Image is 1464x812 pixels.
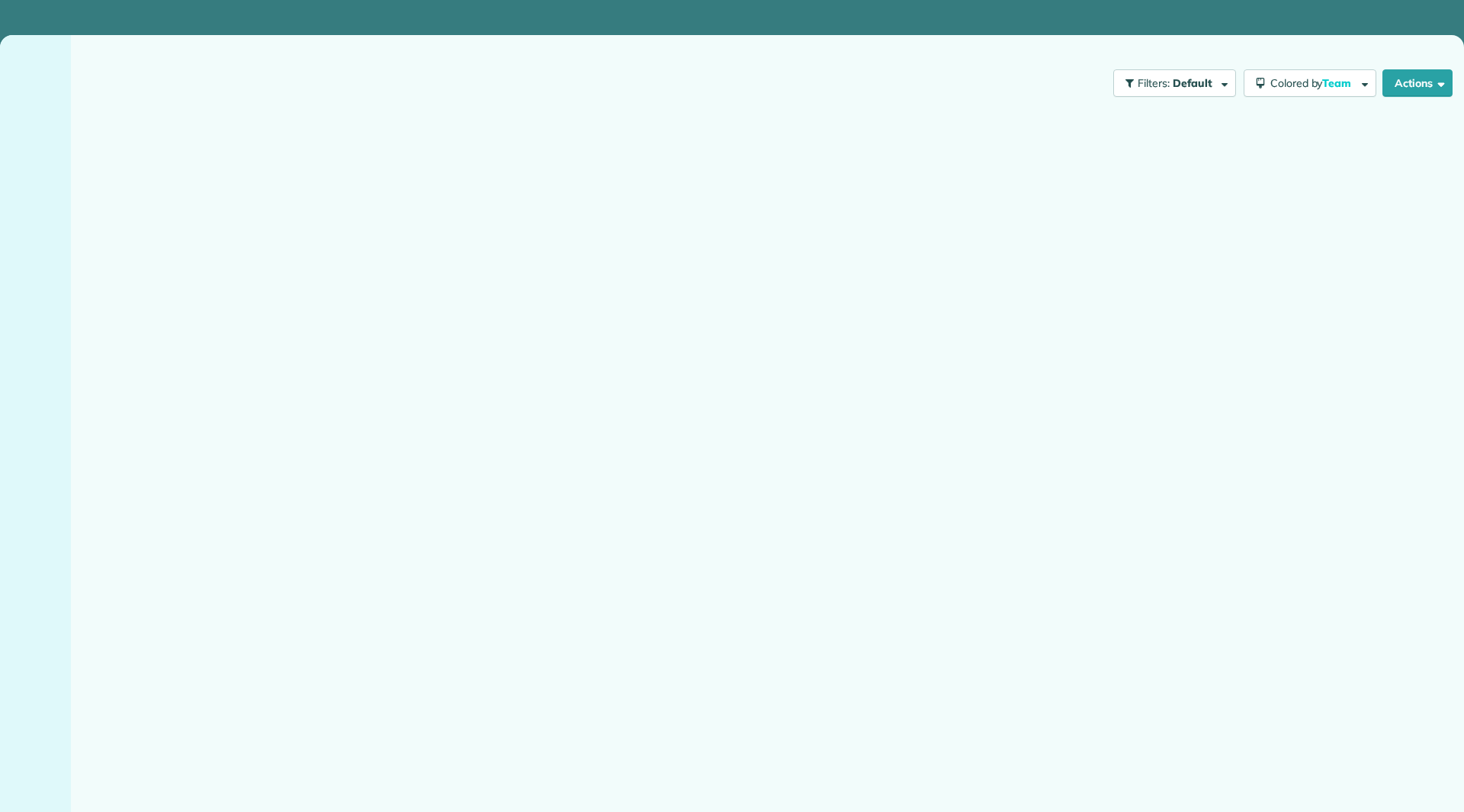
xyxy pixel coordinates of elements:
span: Filters: [1138,76,1170,90]
button: Colored byTeam [1244,69,1376,97]
span: Team [1322,76,1353,90]
span: Default [1173,76,1213,90]
button: Filters: Default [1113,69,1236,97]
button: Actions [1382,69,1453,97]
span: Colored by [1270,76,1356,90]
a: Filters: Default [1106,69,1236,97]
